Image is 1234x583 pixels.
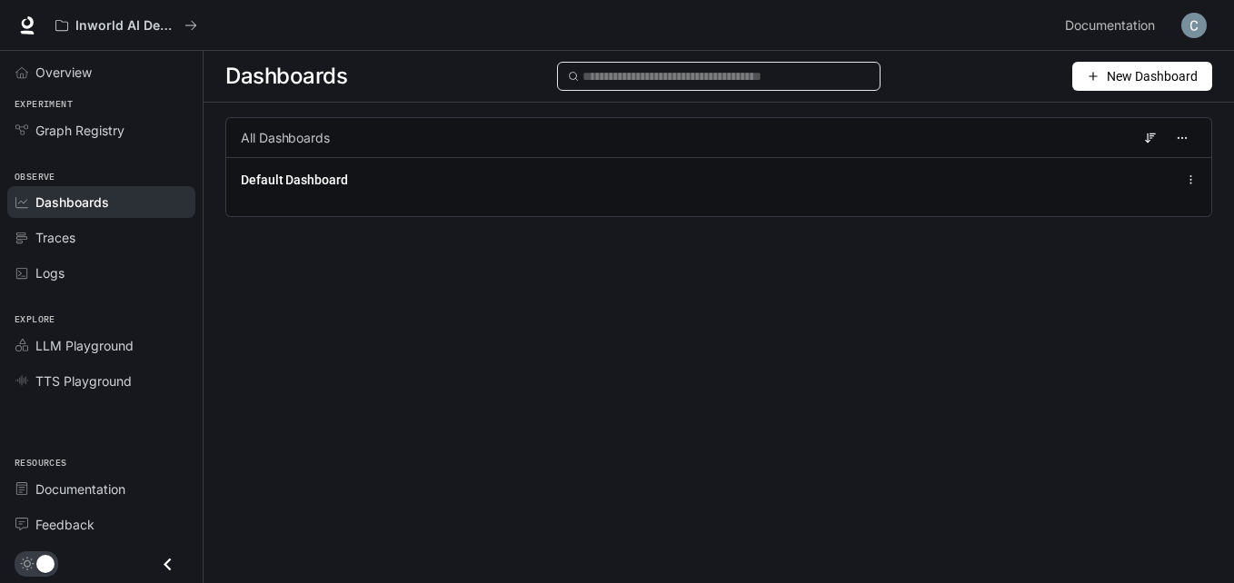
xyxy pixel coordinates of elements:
[35,193,109,212] span: Dashboards
[35,371,132,390] span: TTS Playground
[1176,7,1212,44] button: User avatar
[7,186,195,218] a: Dashboards
[1181,13,1207,38] img: User avatar
[36,553,55,573] span: Dark mode toggle
[1058,7,1169,44] a: Documentation
[47,7,205,44] button: All workspaces
[241,129,330,147] span: All Dashboards
[147,546,188,583] button: Close drawer
[35,63,92,82] span: Overview
[241,171,348,189] a: Default Dashboard
[7,56,195,88] a: Overview
[35,263,65,282] span: Logs
[7,509,195,540] a: Feedback
[7,473,195,505] a: Documentation
[1107,66,1198,86] span: New Dashboard
[75,18,177,34] p: Inworld AI Demos
[35,336,134,355] span: LLM Playground
[35,515,95,534] span: Feedback
[1072,62,1212,91] button: New Dashboard
[7,257,195,289] a: Logs
[35,121,124,140] span: Graph Registry
[7,365,195,397] a: TTS Playground
[7,222,195,253] a: Traces
[225,58,347,94] span: Dashboards
[35,479,125,499] span: Documentation
[7,114,195,146] a: Graph Registry
[35,228,75,247] span: Traces
[7,330,195,361] a: LLM Playground
[1065,15,1155,37] span: Documentation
